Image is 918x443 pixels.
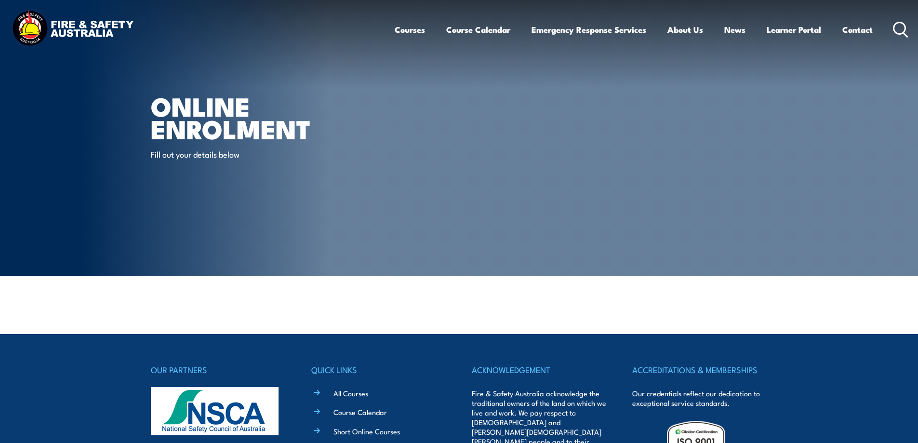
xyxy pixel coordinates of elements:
a: About Us [667,17,703,42]
a: Short Online Courses [333,426,400,436]
a: Courses [395,17,425,42]
h4: ACCREDITATIONS & MEMBERSHIPS [632,363,767,376]
img: nsca-logo-footer [151,387,279,435]
p: Our credentials reflect our dedication to exceptional service standards. [632,389,767,408]
h4: OUR PARTNERS [151,363,286,376]
a: Emergency Response Services [532,17,646,42]
p: Fill out your details below [151,148,327,160]
a: Contact [842,17,873,42]
h1: Online Enrolment [151,94,389,139]
a: News [724,17,745,42]
a: Learner Portal [767,17,821,42]
h4: ACKNOWLEDGEMENT [472,363,607,376]
a: All Courses [333,388,368,398]
a: Course Calendar [333,407,387,417]
a: Course Calendar [446,17,510,42]
h4: QUICK LINKS [311,363,446,376]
